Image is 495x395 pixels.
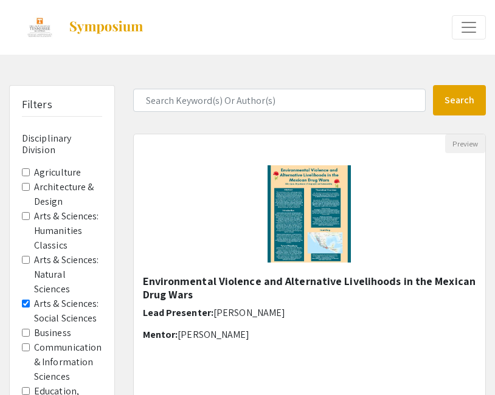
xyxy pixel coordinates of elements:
[34,180,102,209] label: Architecture & Design
[24,12,56,43] img: Discovery Day 2024
[34,340,102,384] label: Communication & Information Sciences
[133,89,426,112] input: Search Keyword(s) Or Author(s)
[22,132,102,156] h6: Disciplinary Division
[34,209,102,253] label: Arts & Sciences: Humanities Classics
[452,15,486,39] button: Expand or Collapse Menu
[433,85,486,115] button: Search
[143,275,477,301] h5: Environmental Violence and Alternative Livelihoods in the Mexican Drug Wars
[143,307,477,318] h6: Lead Presenter:
[34,165,81,180] label: Agriculture
[34,326,71,340] label: Business
[34,253,102,297] label: Arts & Sciences: Natural Sciences
[143,328,178,341] span: Mentor:
[34,297,102,326] label: Arts & Sciences: Social Sciences
[213,306,285,319] span: [PERSON_NAME]
[9,340,52,386] iframe: Chat
[9,12,144,43] a: Discovery Day 2024
[445,134,485,153] button: Preview
[255,153,363,275] img: <p><strong style="color: rgb(2, 103, 121);">Environmental Violence and Alternative Livelihoods in...
[68,20,144,35] img: Symposium by ForagerOne
[22,98,52,111] h5: Filters
[178,328,249,341] span: [PERSON_NAME]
